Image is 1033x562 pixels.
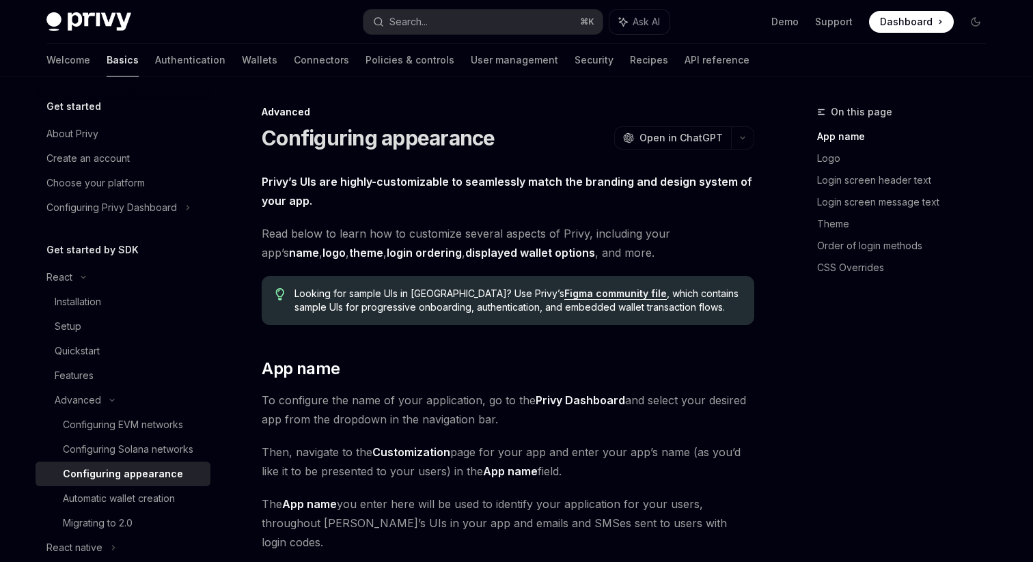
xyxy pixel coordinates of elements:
div: About Privy [46,126,98,142]
div: Configuring appearance [63,466,183,482]
div: Choose your platform [46,175,145,191]
div: Search... [389,14,428,30]
div: Features [55,367,94,384]
a: displayed wallet options [465,246,595,260]
a: Configuring EVM networks [36,412,210,437]
span: On this page [831,104,892,120]
h1: Configuring appearance [262,126,495,150]
div: Configuring Privy Dashboard [46,199,177,216]
span: To configure the name of your application, go to the and select your desired app from the dropdow... [262,391,754,429]
a: Dashboard [869,11,954,33]
span: Dashboard [880,15,933,29]
a: Welcome [46,44,90,76]
h5: Get started by SDK [46,242,139,258]
button: Toggle dark mode [965,11,987,33]
div: Installation [55,294,101,310]
img: dark logo [46,12,131,31]
a: Authentication [155,44,225,76]
a: Order of login methods [817,235,997,257]
a: Figma community file [564,287,667,300]
a: Configuring Solana networks [36,437,210,462]
a: Quickstart [36,339,210,363]
button: Open in ChatGPT [614,126,731,150]
a: About Privy [36,122,210,146]
a: Connectors [294,44,349,76]
div: Quickstart [55,343,100,359]
a: User management [471,44,558,76]
a: Configuring appearance [36,462,210,486]
strong: Customization [372,445,450,459]
span: The you enter here will be used to identify your application for your users, throughout [PERSON_N... [262,494,754,552]
a: name [289,246,319,260]
a: Setup [36,314,210,339]
a: API reference [685,44,749,76]
div: Advanced [55,392,101,408]
a: Recipes [630,44,668,76]
span: App name [262,358,340,380]
a: Theme [817,213,997,235]
a: Installation [36,290,210,314]
a: App name [817,126,997,147]
div: Automatic wallet creation [63,490,175,507]
strong: Privy Dashboard [536,393,625,407]
strong: App name [483,464,538,478]
span: Looking for sample UIs in [GEOGRAPHIC_DATA]? Use Privy’s , which contains sample UIs for progress... [294,287,741,314]
svg: Tip [275,288,285,300]
a: Demo [771,15,799,29]
h5: Get started [46,98,101,115]
a: Security [575,44,614,76]
a: Choose your platform [36,171,210,195]
div: Setup [55,318,81,335]
div: Create an account [46,150,130,167]
span: Then, navigate to the page for your app and enter your app’s name (as you’d like it to be present... [262,442,754,481]
div: React [46,269,72,285]
button: Search...⌘K [363,10,603,34]
strong: Privy’s UIs are highly-customizable to seamlessly match the branding and design system of your app. [262,175,752,208]
strong: App name [282,497,337,511]
div: Configuring EVM networks [63,417,183,433]
div: React native [46,539,102,556]
a: Support [815,15,853,29]
button: Ask AI [609,10,670,34]
span: Read below to learn how to customize several aspects of Privy, including your app’s , , , , , and... [262,224,754,262]
a: login ordering [387,246,462,260]
a: Features [36,363,210,388]
span: ⌘ K [580,16,594,27]
span: Ask AI [633,15,660,29]
a: Create an account [36,146,210,171]
a: CSS Overrides [817,257,997,279]
div: Migrating to 2.0 [63,515,133,531]
a: Login screen message text [817,191,997,213]
span: Open in ChatGPT [639,131,723,145]
div: Configuring Solana networks [63,441,193,458]
a: Automatic wallet creation [36,486,210,511]
a: logo [322,246,346,260]
div: Advanced [262,105,754,119]
a: Basics [107,44,139,76]
a: Migrating to 2.0 [36,511,210,535]
a: Login screen header text [817,169,997,191]
a: Wallets [242,44,277,76]
a: Policies & controls [366,44,454,76]
a: Logo [817,147,997,169]
a: theme [349,246,383,260]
